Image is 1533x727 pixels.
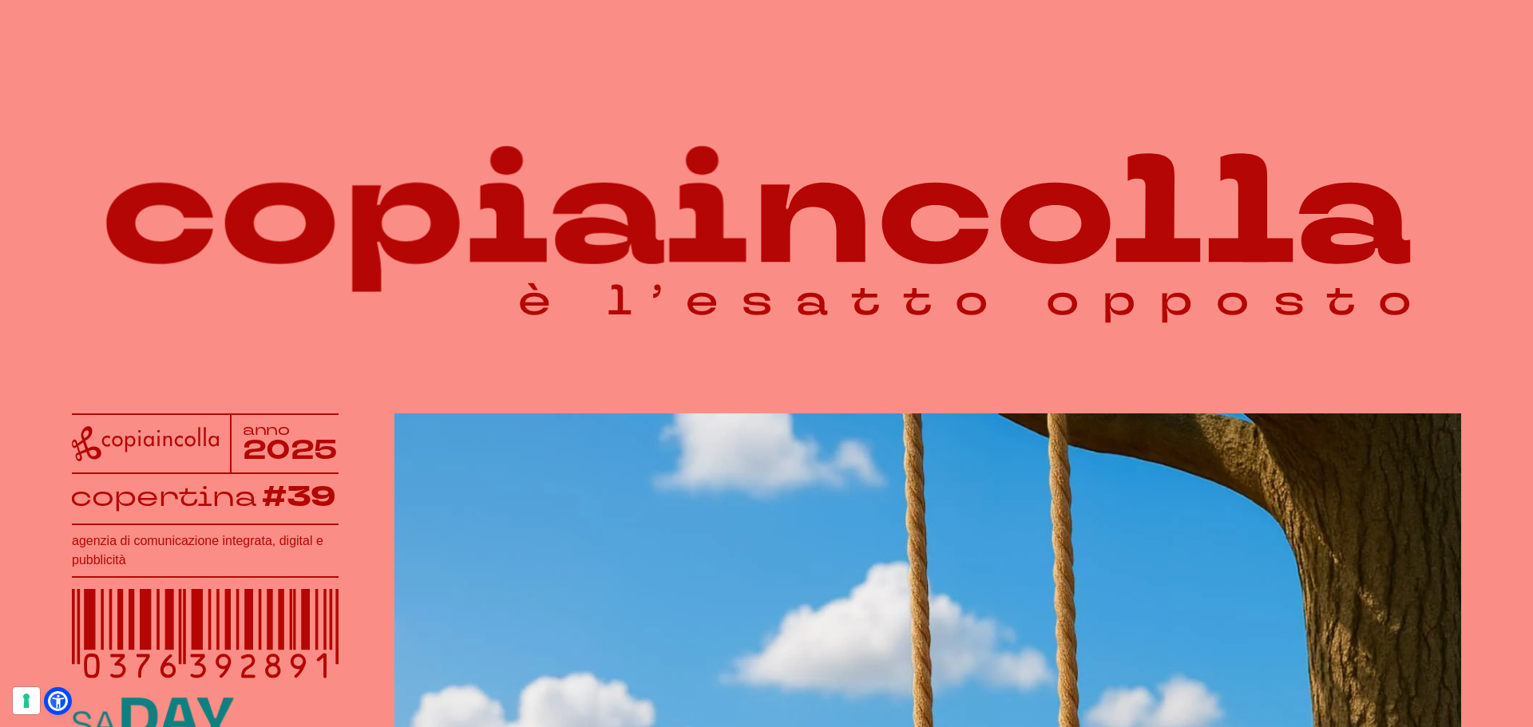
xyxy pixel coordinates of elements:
[243,433,339,469] tspan: 2025
[13,687,40,714] button: Le tue preferenze relative al consenso per le tecnologie di tracciamento
[72,531,339,570] h1: agenzia di comunicazione integrata, digital e pubblicità
[48,691,68,711] a: Open Accessibility Menu
[243,420,291,440] tspan: anno
[70,478,256,515] tspan: copertina
[263,477,338,517] tspan: #39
